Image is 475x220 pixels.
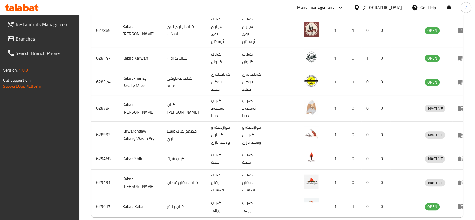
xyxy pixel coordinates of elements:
[425,105,445,112] span: INACTIVE
[206,95,237,122] td: کەباب ئەحمەد دیانا
[457,203,468,210] div: Menu
[304,126,319,141] img: Khwardngaw Kababy Wasta Ary
[457,78,468,86] div: Menu
[376,69,390,95] td: 0
[326,95,347,122] td: 1
[361,148,376,170] td: 0
[3,76,31,84] span: Get support on:
[304,22,319,37] img: Kabab Najary Nwe Iskan
[347,95,361,122] td: 0
[118,170,162,196] td: Kabab [PERSON_NAME]
[347,69,361,95] td: 1
[326,14,347,47] td: 1
[237,47,269,69] td: کەباب کاروان
[237,14,269,47] td: کەباب نەجاری نوێ ئیسکان
[347,170,361,196] td: 0
[326,148,347,170] td: 1
[457,27,468,34] div: Menu
[425,179,445,186] span: INACTIVE
[425,131,445,139] div: INACTIVE
[3,66,18,74] span: Version:
[326,47,347,69] td: 1
[376,170,390,196] td: 0
[347,14,361,47] td: 1
[206,69,237,95] td: کەبابخانەی باوکی میلاد
[19,66,28,74] span: 1.0.0
[162,14,206,47] td: كباب نجاري نوي اسكان
[304,100,319,115] img: Kabab Ahmed Dyana
[2,46,79,60] a: Search Branch Phone
[361,170,376,196] td: 0
[162,95,206,122] td: كباب [PERSON_NAME]
[16,21,75,28] span: Restaurants Management
[206,14,237,47] td: کەباب نەجاری نوێ ئیسکان
[361,196,376,217] td: 0
[304,198,319,213] img: Kabab Rabar
[91,69,118,95] td: 628374
[376,122,390,148] td: 0
[2,32,79,46] a: Branches
[465,4,467,11] span: Z
[162,47,206,69] td: كباب كاروان
[457,155,468,162] div: Menu
[376,14,390,47] td: 0
[376,148,390,170] td: 0
[361,122,376,148] td: 0
[118,47,162,69] td: Kabab Karwan
[425,27,440,34] span: OPEN
[304,73,319,88] img: Kababkhanay Bawky Milad
[361,95,376,122] td: 0
[3,82,41,90] a: Support.OpsPlatform
[162,170,206,196] td: كباب دوفان قصاب
[2,17,79,32] a: Restaurants Management
[237,170,269,196] td: کەباب دوڤان قەساب
[347,148,361,170] td: 0
[91,148,118,170] td: 629468
[457,131,468,139] div: Menu
[237,196,269,217] td: كەباب ڕابەر
[304,150,319,165] img: Kabab Shik
[425,155,445,162] span: INACTIVE
[118,14,162,47] td: Kabab [PERSON_NAME]
[326,170,347,196] td: 1
[162,196,206,217] td: كباب رابةر
[118,69,162,95] td: Kababkhanay Bawky Milad
[206,122,237,148] td: خواردنگە و کەبابی وەستا ئاری
[16,50,75,57] span: Search Branch Phone
[91,170,118,196] td: 629491
[206,170,237,196] td: کەباب دوڤان قەساب
[347,196,361,217] td: 1
[376,47,390,69] td: 0
[118,196,162,217] td: Kabab Rabar
[326,122,347,148] td: 1
[361,69,376,95] td: 0
[118,122,162,148] td: Khwardngaw Kababy Wasta Ary
[347,122,361,148] td: 0
[162,122,206,148] td: مطعم كباب وستا آري
[91,47,118,69] td: 628147
[304,49,319,64] img: Kabab Karwan
[425,55,440,62] span: OPEN
[206,148,237,170] td: کەباب شيک
[16,35,75,42] span: Branches
[376,95,390,122] td: 0
[91,122,118,148] td: 628993
[425,79,440,86] div: OPEN
[361,47,376,69] td: 1
[362,4,402,11] div: [GEOGRAPHIC_DATA]
[347,47,361,69] td: 0
[425,203,440,210] span: OPEN
[237,95,269,122] td: کەباب ئەحمەد دیانا
[457,105,468,112] div: Menu
[206,196,237,217] td: كەباب ڕابەر
[326,69,347,95] td: 1
[91,95,118,122] td: 628784
[91,14,118,47] td: 627865
[162,69,206,95] td: كبابخانة باوكي ميلاد
[425,132,445,139] span: INACTIVE
[304,174,319,189] img: Kabab Dovan Qasab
